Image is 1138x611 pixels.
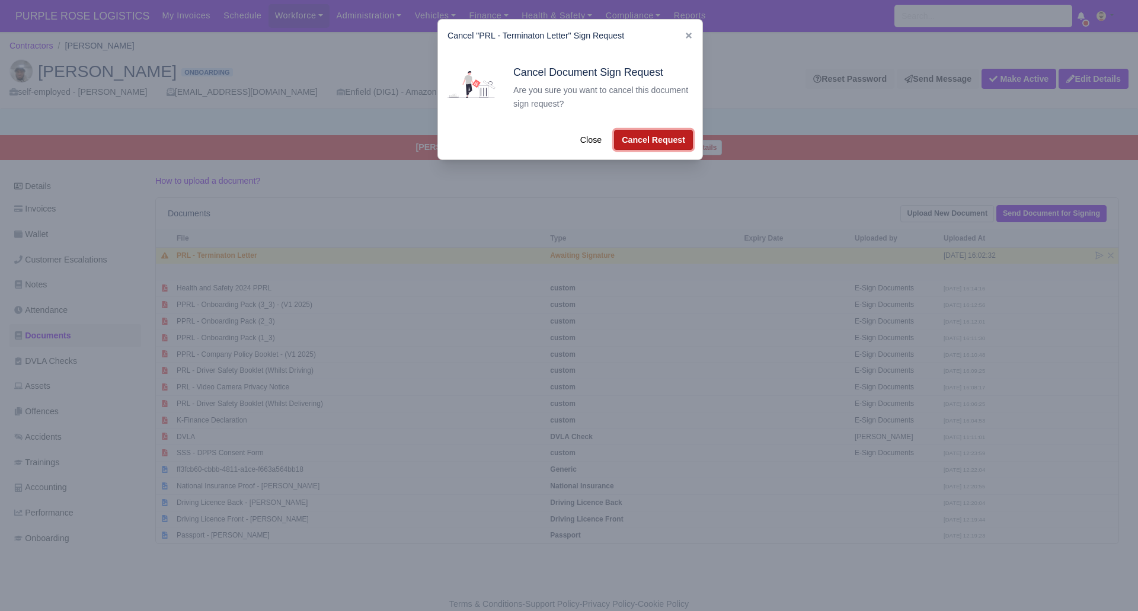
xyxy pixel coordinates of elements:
div: Cancel "PRL - Terminaton Letter" Sign Request [438,20,702,52]
div: Are you sure you want to cancel this document sign request? [513,84,693,111]
button: Close [573,130,609,150]
button: Cancel Request [614,130,693,150]
iframe: Chat Widget [1079,554,1138,611]
h5: Cancel Document Sign Request [513,66,693,79]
